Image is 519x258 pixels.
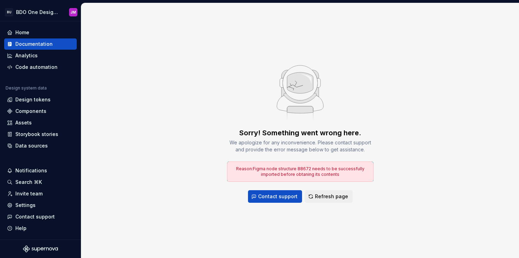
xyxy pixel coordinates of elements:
div: Notifications [15,167,47,174]
span: Contact support [258,193,298,200]
button: Contact support [248,190,302,203]
div: Invite team [15,190,43,197]
a: Storybook stories [4,129,77,140]
button: Refresh page [305,190,353,203]
button: Contact support [4,211,77,222]
div: Assets [15,119,32,126]
div: Components [15,108,46,115]
div: Contact support [15,213,55,220]
div: Design system data [6,85,47,91]
span: Reason: Figma node structure 88672 needs to be successfully imported before obtaning its contents [236,166,364,177]
a: Home [4,27,77,38]
svg: Supernova Logo [23,245,58,252]
a: Code automation [4,62,77,73]
a: Settings [4,200,77,211]
div: BDO One Design System [16,9,61,16]
a: Invite team [4,188,77,199]
div: Design tokens [15,96,51,103]
a: Components [4,106,77,117]
div: We apologize for any inconvenience. Please contact support and provide the error message below to... [227,139,374,153]
div: Home [15,29,29,36]
a: Design tokens [4,94,77,105]
div: Help [15,225,27,232]
div: Analytics [15,52,38,59]
a: Documentation [4,38,77,50]
div: Documentation [15,41,53,48]
button: BUBDO One Design SystemJM [1,5,80,20]
div: Data sources [15,142,48,149]
div: Code automation [15,64,58,71]
div: Search ⌘K [15,179,42,186]
a: Data sources [4,140,77,151]
div: JM [70,9,76,15]
button: Notifications [4,165,77,176]
button: Help [4,223,77,234]
a: Assets [4,117,77,128]
button: Search ⌘K [4,177,77,188]
a: Analytics [4,50,77,61]
div: Storybook stories [15,131,58,138]
div: Settings [15,202,36,209]
div: BU [5,8,13,16]
div: Sorry! Something went wrong here. [239,128,361,138]
span: Refresh page [315,193,348,200]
